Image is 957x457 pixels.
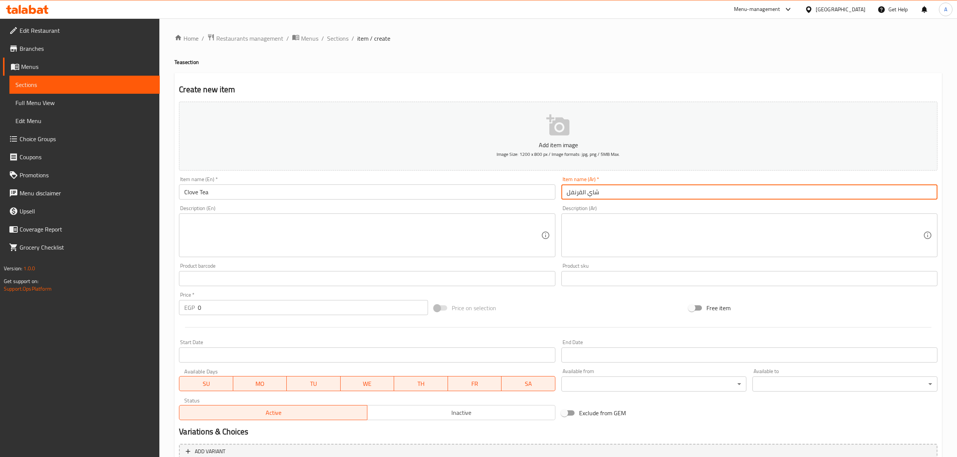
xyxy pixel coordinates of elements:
[3,220,160,238] a: Coverage Report
[174,58,942,66] h4: Tea section
[3,238,160,256] a: Grocery Checklist
[9,94,160,112] a: Full Menu View
[451,378,499,389] span: FR
[9,76,160,94] a: Sections
[20,171,154,180] span: Promotions
[352,34,354,43] li: /
[3,166,160,184] a: Promotions
[357,34,390,43] span: item / create
[20,152,154,161] span: Coupons
[179,405,367,420] button: Active
[321,34,324,43] li: /
[287,376,341,391] button: TU
[3,40,160,58] a: Branches
[579,408,626,417] span: Exclude from GEM
[816,5,865,14] div: [GEOGRAPHIC_DATA]
[394,376,448,391] button: TH
[174,34,942,43] nav: breadcrumb
[3,202,160,220] a: Upsell
[370,407,552,418] span: Inactive
[3,148,160,166] a: Coupons
[20,207,154,216] span: Upsell
[179,271,555,286] input: Please enter product barcode
[3,58,160,76] a: Menus
[301,34,318,43] span: Menus
[20,243,154,252] span: Grocery Checklist
[184,303,195,312] p: EGP
[561,376,746,391] div: ​
[198,300,428,315] input: Please enter price
[452,303,496,312] span: Price on selection
[20,44,154,53] span: Branches
[292,34,318,43] a: Menus
[20,189,154,198] span: Menu disclaimer
[202,34,204,43] li: /
[233,376,287,391] button: MO
[9,112,160,130] a: Edit Menu
[3,184,160,202] a: Menu disclaimer
[20,26,154,35] span: Edit Restaurant
[182,407,364,418] span: Active
[15,98,154,107] span: Full Menu View
[448,376,502,391] button: FR
[286,34,289,43] li: /
[344,378,391,389] span: WE
[179,102,937,171] button: Add item imageImage Size: 1200 x 800 px / Image formats: jpg, png / 5MB Max.
[4,276,38,286] span: Get support on:
[20,225,154,234] span: Coverage Report
[179,184,555,200] input: Enter name En
[182,378,230,389] span: SU
[944,5,947,14] span: A
[4,284,52,294] a: Support.OpsPlatform
[207,34,283,43] a: Restaurants management
[179,376,233,391] button: SU
[174,34,199,43] a: Home
[236,378,284,389] span: MO
[191,140,926,149] p: Add item image
[561,184,937,200] input: Enter name Ar
[290,378,338,389] span: TU
[179,84,937,95] h2: Create new item
[179,426,937,437] h2: Variations & Choices
[4,264,22,273] span: Version:
[20,134,154,143] span: Choice Groups
[327,34,349,43] a: Sections
[504,378,552,389] span: SA
[341,376,394,391] button: WE
[21,62,154,71] span: Menus
[706,303,731,312] span: Free item
[497,150,620,158] span: Image Size: 1200 x 800 px / Image formats: jpg, png / 5MB Max.
[195,447,225,456] span: Add variant
[752,376,937,391] div: ​
[3,21,160,40] a: Edit Restaurant
[734,5,780,14] div: Menu-management
[15,116,154,125] span: Edit Menu
[23,264,35,273] span: 1.0.0
[397,378,445,389] span: TH
[501,376,555,391] button: SA
[367,405,555,420] button: Inactive
[561,271,937,286] input: Please enter product sku
[15,80,154,89] span: Sections
[216,34,283,43] span: Restaurants management
[3,130,160,148] a: Choice Groups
